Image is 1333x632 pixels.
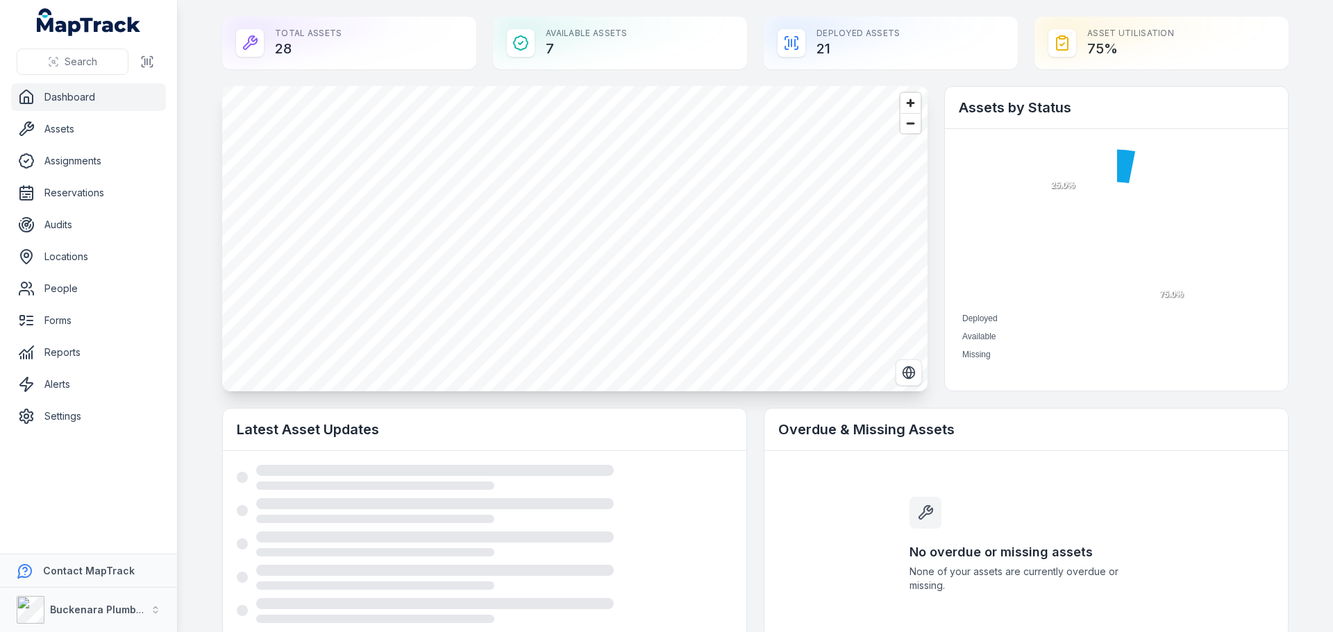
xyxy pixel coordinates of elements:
[959,98,1274,117] h2: Assets by Status
[43,565,135,577] strong: Contact MapTrack
[11,179,166,207] a: Reservations
[11,370,166,398] a: Alerts
[778,420,1274,439] h2: Overdue & Missing Assets
[50,604,233,615] strong: Buckenara Plumbing Gas & Electrical
[11,83,166,111] a: Dashboard
[962,332,996,341] span: Available
[37,8,141,36] a: MapTrack
[900,93,921,113] button: Zoom in
[909,565,1143,592] span: None of your assets are currently overdue or missing.
[909,543,1143,562] h3: No overdue or missing assets
[11,147,166,175] a: Assignments
[11,115,166,143] a: Assets
[11,211,166,239] a: Audits
[900,113,921,133] button: Zoom out
[11,339,166,366] a: Reports
[11,307,166,334] a: Forms
[65,55,97,69] span: Search
[11,402,166,430] a: Settings
[896,359,922,386] button: Switch to Satellite View
[222,86,928,391] canvas: Map
[962,314,998,323] span: Deployed
[962,350,991,359] span: Missing
[237,420,732,439] h2: Latest Asset Updates
[17,49,128,75] button: Search
[11,243,166,271] a: Locations
[11,275,166,302] a: People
